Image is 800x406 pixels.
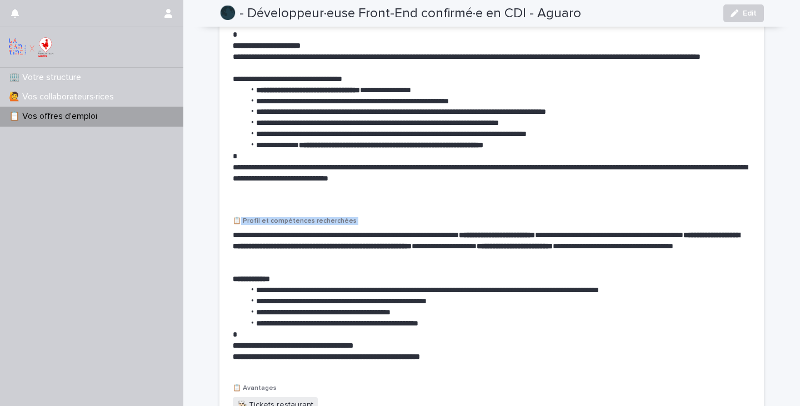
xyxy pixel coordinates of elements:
span: 📋 Profil et compétences recherchées [233,218,357,224]
button: Edit [723,4,764,22]
img: 0gGPHhxvTcqAcEVVBWoD [9,36,54,58]
h2: 🌑 - Développeur·euse Front-End confirmé·e en CDI - Aguaro [219,6,581,22]
p: 📋 Vos offres d'emploi [4,111,106,122]
p: 🏢 Votre structure [4,72,90,83]
p: 🙋 Vos collaborateurs·rices [4,92,123,102]
span: Edit [743,9,757,17]
span: 📋 Avantages [233,385,277,392]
